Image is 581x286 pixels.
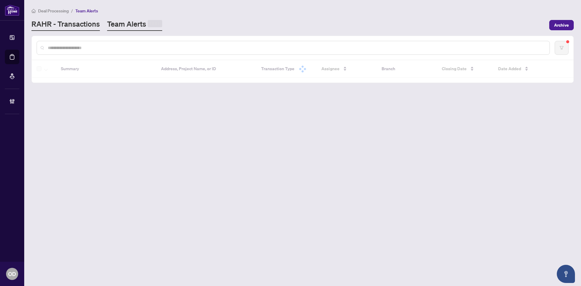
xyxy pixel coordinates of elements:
[5,5,19,16] img: logo
[554,20,569,30] span: Archive
[38,8,69,14] span: Deal Processing
[75,8,98,14] span: Team Alerts
[107,19,162,31] a: Team Alerts
[549,20,574,30] button: Archive
[8,270,16,278] span: OD
[31,19,100,31] a: RAHR - Transactions
[555,41,569,55] button: filter
[71,7,73,14] li: /
[557,265,575,283] button: Open asap
[31,9,36,13] span: home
